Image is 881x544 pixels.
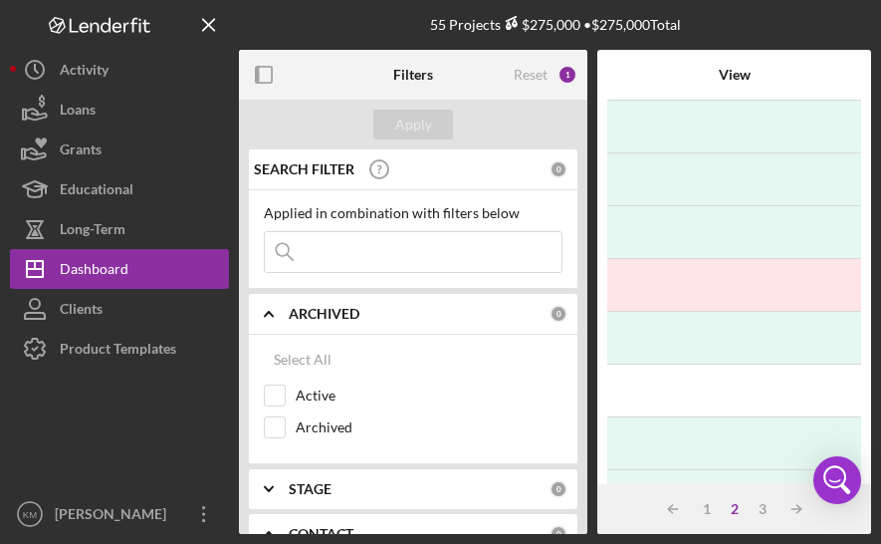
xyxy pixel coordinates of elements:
[550,305,567,323] div: 0
[60,209,125,254] div: Long-Term
[749,501,776,517] div: 3
[10,494,229,534] button: KM[PERSON_NAME]
[254,161,354,177] b: SEARCH FILTER
[514,67,548,83] div: Reset
[501,16,580,33] div: $275,000
[393,67,433,83] b: Filters
[274,340,331,380] div: Select All
[60,130,102,174] div: Grants
[10,329,229,369] button: Product Templates
[60,50,109,95] div: Activity
[23,509,37,520] text: KM
[289,306,359,322] b: ARCHIVED
[395,110,432,139] div: Apply
[10,50,229,90] button: Activity
[10,209,229,249] button: Long-Term
[289,526,353,542] b: CONTACT
[60,249,128,294] div: Dashboard
[50,494,179,539] div: [PERSON_NAME]
[550,525,567,543] div: 0
[813,456,861,504] div: Open Intercom Messenger
[550,160,567,178] div: 0
[430,16,681,33] div: 55 Projects • $275,000 Total
[264,205,562,221] div: Applied in combination with filters below
[296,386,562,406] label: Active
[721,501,749,517] div: 2
[60,90,96,135] div: Loans
[10,249,229,289] button: Dashboard
[693,501,721,517] div: 1
[10,289,229,329] button: Clients
[60,169,133,214] div: Educational
[60,289,103,334] div: Clients
[10,169,229,209] button: Educational
[60,329,176,374] div: Product Templates
[557,65,577,85] div: 1
[10,130,229,169] button: Grants
[630,67,838,83] div: View
[264,340,341,380] button: Select All
[296,417,562,437] label: Archived
[10,90,229,130] button: Loans
[550,480,567,498] div: 0
[289,481,331,497] b: STAGE
[373,110,453,139] button: Apply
